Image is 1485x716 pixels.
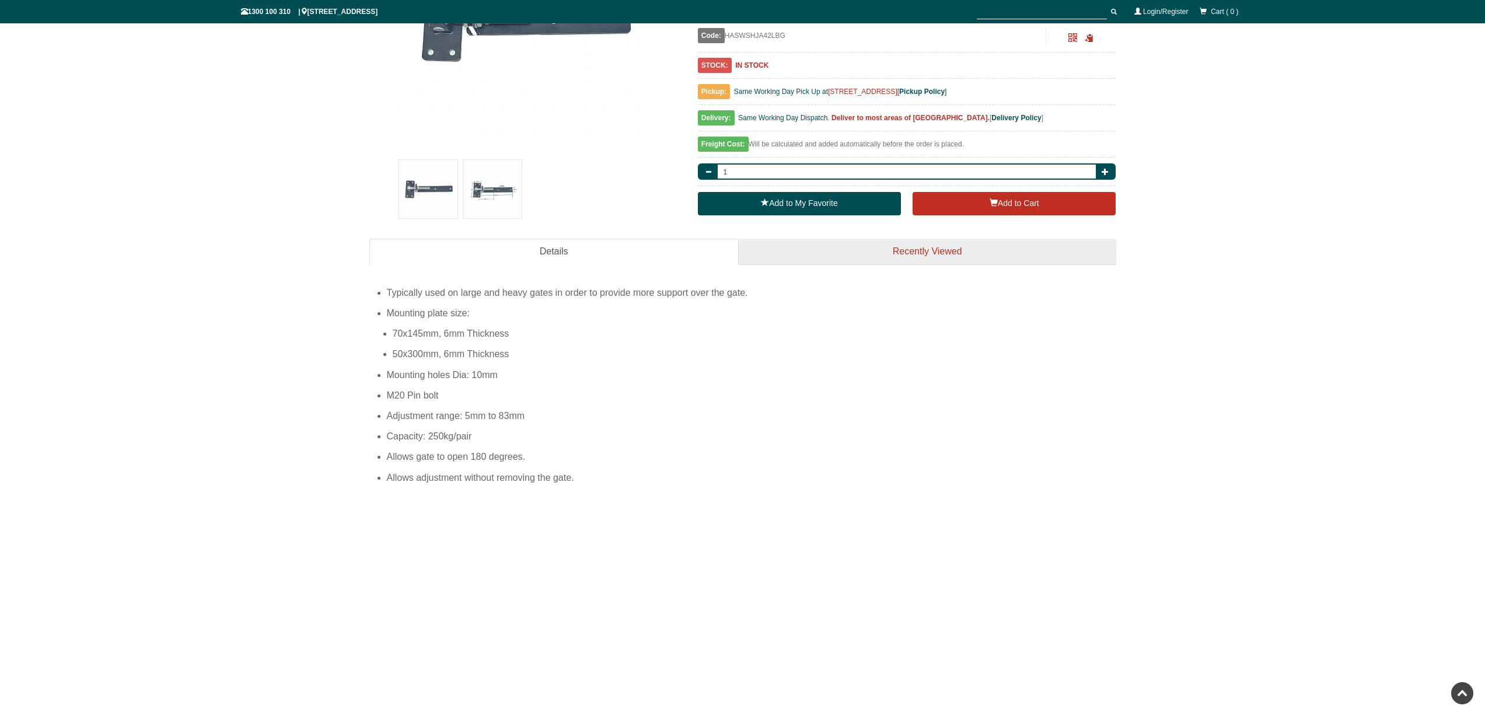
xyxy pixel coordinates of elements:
[393,344,1116,364] li: 50x300mm, 6mm Thickness
[369,239,739,265] a: Details
[387,365,1116,385] li: Mounting holes Dia: 10mm
[735,61,768,69] b: IN STOCK
[698,84,730,99] span: Pickup:
[387,303,1116,323] li: Mounting plate size:
[387,446,1116,467] li: Allows gate to open 180 degrees.
[698,137,749,152] span: Freight Cost:
[1085,34,1093,43] span: Click to copy the URL
[698,28,1046,43] div: HASWSHJA42LBG
[241,8,378,16] span: 1300 100 310 | [STREET_ADDRESS]
[698,111,1116,131] div: [ ]
[387,406,1116,426] li: Adjustment range: 5mm to 83mm
[977,5,1107,19] input: SEARCH PRODUCTS
[387,467,1116,488] li: Allows adjustment without removing the gate.
[899,88,945,96] a: Pickup Policy
[828,88,897,96] a: [STREET_ADDRESS]
[1143,8,1188,16] a: Login/Register
[698,137,1116,158] div: Will be calculated and added automatically before the order is placed.
[831,114,990,122] b: Deliver to most areas of [GEOGRAPHIC_DATA].
[698,192,901,215] a: Add to My Favorite
[387,426,1116,446] li: Capacity: 250kg/pair
[734,88,947,96] span: Same Working Day Pick Up at [ ]
[698,28,725,43] span: Code:
[463,160,522,218] img: Adjustable Heavy Duty Strap Hinge (Black)
[739,239,1116,265] a: Recently Viewed
[1068,35,1077,43] a: Click to enlarge and scan to share.
[991,114,1041,122] a: Delivery Policy
[698,110,735,125] span: Delivery:
[738,114,830,122] span: Same Working Day Dispatch.
[913,192,1116,215] button: Add to Cart
[1211,8,1238,16] span: Cart ( 0 )
[387,282,1116,303] li: Typically used on large and heavy gates in order to provide more support over the gate.
[399,160,457,218] img: Adjustable Heavy Duty Strap Hinge (Black)
[698,58,732,73] span: STOCK:
[393,323,1116,344] li: 70x145mm, 6mm Thickness
[387,385,1116,406] li: M20 Pin bolt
